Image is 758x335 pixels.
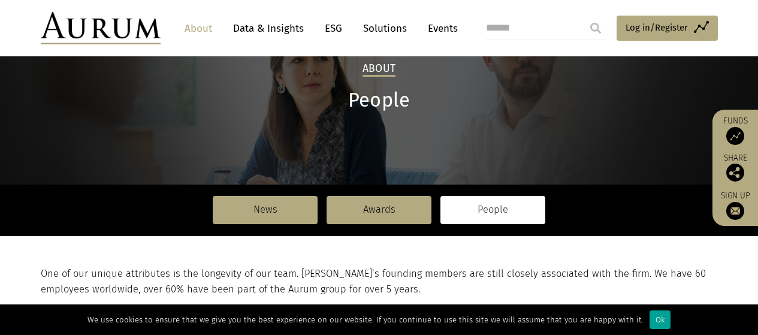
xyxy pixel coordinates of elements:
img: Access Funds [726,127,744,145]
a: Funds [718,116,752,145]
a: Solutions [357,17,413,40]
a: Data & Insights [227,17,310,40]
div: Ok [650,310,671,329]
a: About [179,17,218,40]
a: Sign up [718,191,752,220]
h1: People [41,89,718,112]
img: Aurum [41,12,161,44]
a: Events [422,17,458,40]
h2: About [363,62,395,77]
img: Share this post [726,164,744,182]
a: Awards [327,196,431,224]
a: News [213,196,318,224]
span: Log in/Register [626,20,688,35]
input: Submit [584,16,608,40]
p: One of our unique attributes is the longevity of our team. [PERSON_NAME]’s founding members are s... [41,266,715,298]
img: Sign up to our newsletter [726,202,744,220]
a: Log in/Register [617,16,718,41]
div: Share [718,154,752,182]
a: ESG [319,17,348,40]
a: People [440,196,545,224]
